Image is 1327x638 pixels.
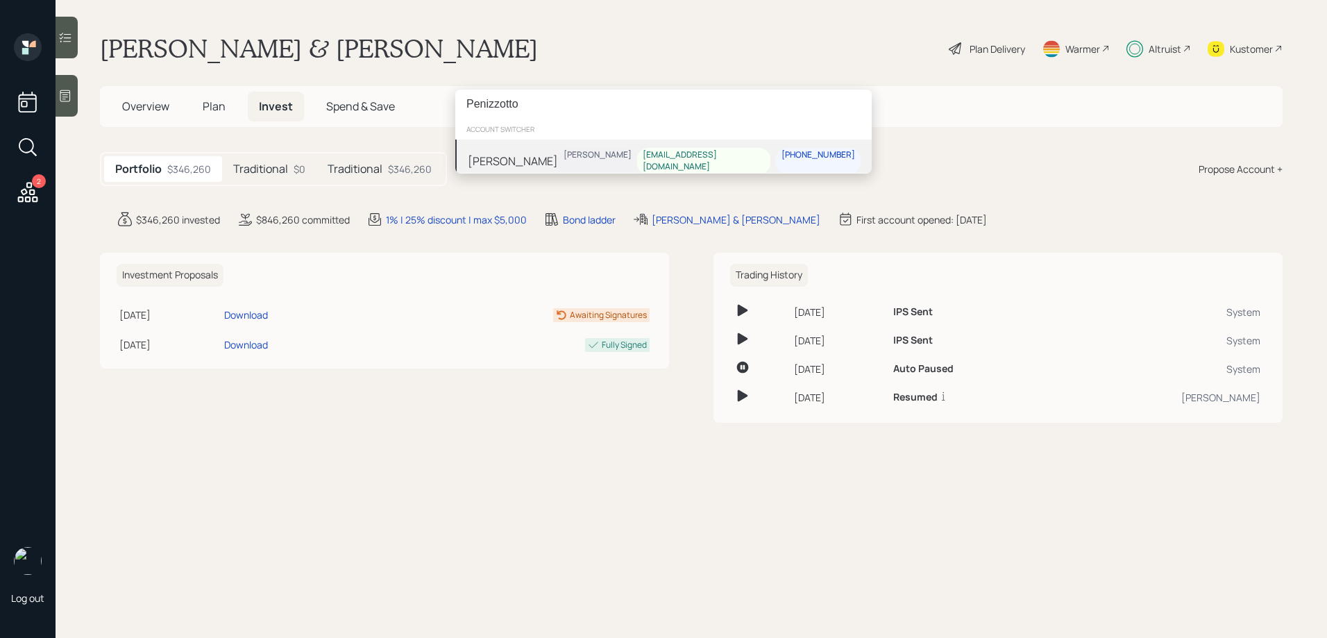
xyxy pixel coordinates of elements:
[564,149,632,161] div: [PERSON_NAME]
[643,149,765,173] div: [EMAIL_ADDRESS][DOMAIN_NAME]
[781,149,855,161] div: [PHONE_NUMBER]
[455,90,872,119] input: Type a command or search…
[468,152,558,169] div: [PERSON_NAME]
[455,119,872,140] div: account switcher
